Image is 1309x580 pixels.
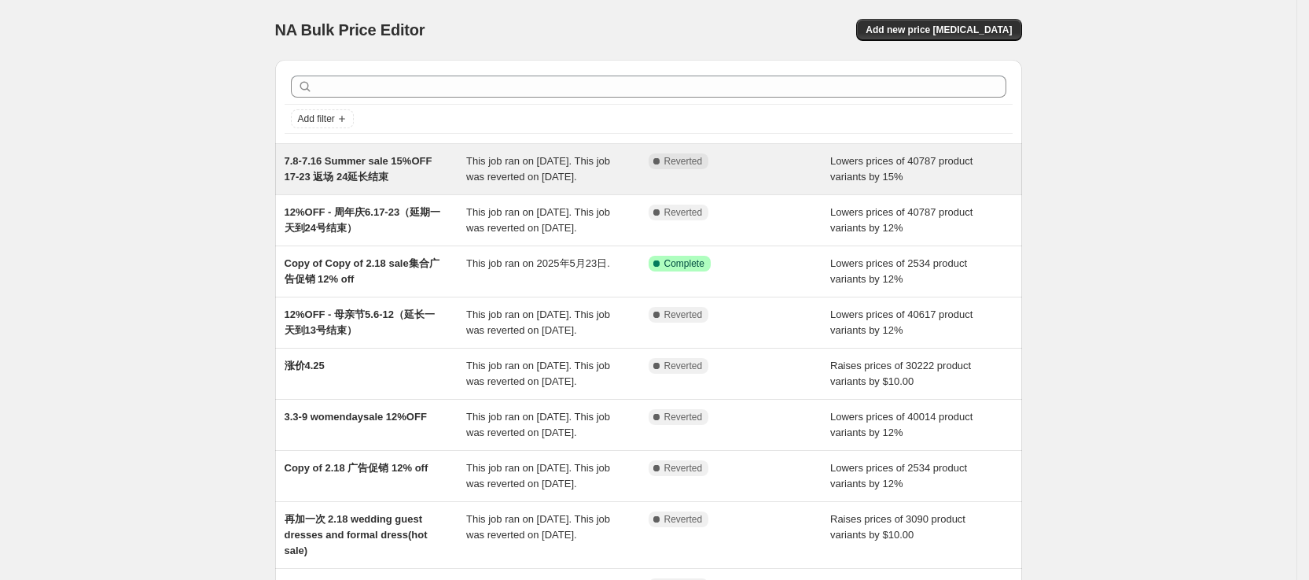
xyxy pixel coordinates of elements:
span: Lowers prices of 2534 product variants by 12% [830,257,967,285]
span: Reverted [664,513,703,526]
button: Add new price [MEDICAL_DATA] [856,19,1021,41]
span: This job ran on [DATE]. This job was reverted on [DATE]. [466,513,610,541]
span: Reverted [664,411,703,423]
span: Reverted [664,360,703,372]
span: Complete [664,257,704,270]
span: Reverted [664,308,703,321]
span: This job ran on [DATE]. This job was reverted on [DATE]. [466,462,610,489]
span: 涨价4.25 [285,360,325,371]
span: NA Bulk Price Editor [275,21,425,39]
span: Lowers prices of 40617 product variants by 12% [830,308,973,336]
span: Reverted [664,206,703,219]
span: Reverted [664,155,703,168]
span: Raises prices of 3090 product variants by $10.00 [830,513,965,541]
span: This job ran on [DATE]. This job was reverted on [DATE]. [466,360,610,387]
span: 3.3-9 womendaysale 12%OFF [285,411,427,423]
span: 再加一次 2.18 wedding guest dresses and formal dress(hot sale) [285,513,428,556]
span: 12%OFF - 周年庆6.17-23（延期一天到24号结束） [285,206,441,234]
span: Lowers prices of 40014 product variants by 12% [830,411,973,438]
span: This job ran on [DATE]. This job was reverted on [DATE]. [466,411,610,438]
span: Copy of Copy of 2.18 sale集合广告促销 12% off [285,257,439,285]
span: Lowers prices of 2534 product variants by 12% [830,462,967,489]
span: This job ran on 2025年5月23日. [466,257,610,269]
span: Reverted [664,462,703,475]
span: Add new price [MEDICAL_DATA] [866,24,1012,36]
span: Lowers prices of 40787 product variants by 12% [830,206,973,234]
span: 12%OFF - 母亲节5.6-12（延长一天到13号结束） [285,308,435,336]
span: Raises prices of 30222 product variants by $10.00 [830,360,971,387]
span: Copy of 2.18 广告促销 12% off [285,462,428,474]
span: This job ran on [DATE]. This job was reverted on [DATE]. [466,308,610,336]
span: Lowers prices of 40787 product variants by 15% [830,155,973,183]
span: 7.8-7.16 Summer sale 15%OFF 17-23 返场 24延长结束 [285,155,432,183]
button: Add filter [291,109,354,128]
span: This job ran on [DATE]. This job was reverted on [DATE]. [466,155,610,183]
span: Add filter [298,113,335,125]
span: This job ran on [DATE]. This job was reverted on [DATE]. [466,206,610,234]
